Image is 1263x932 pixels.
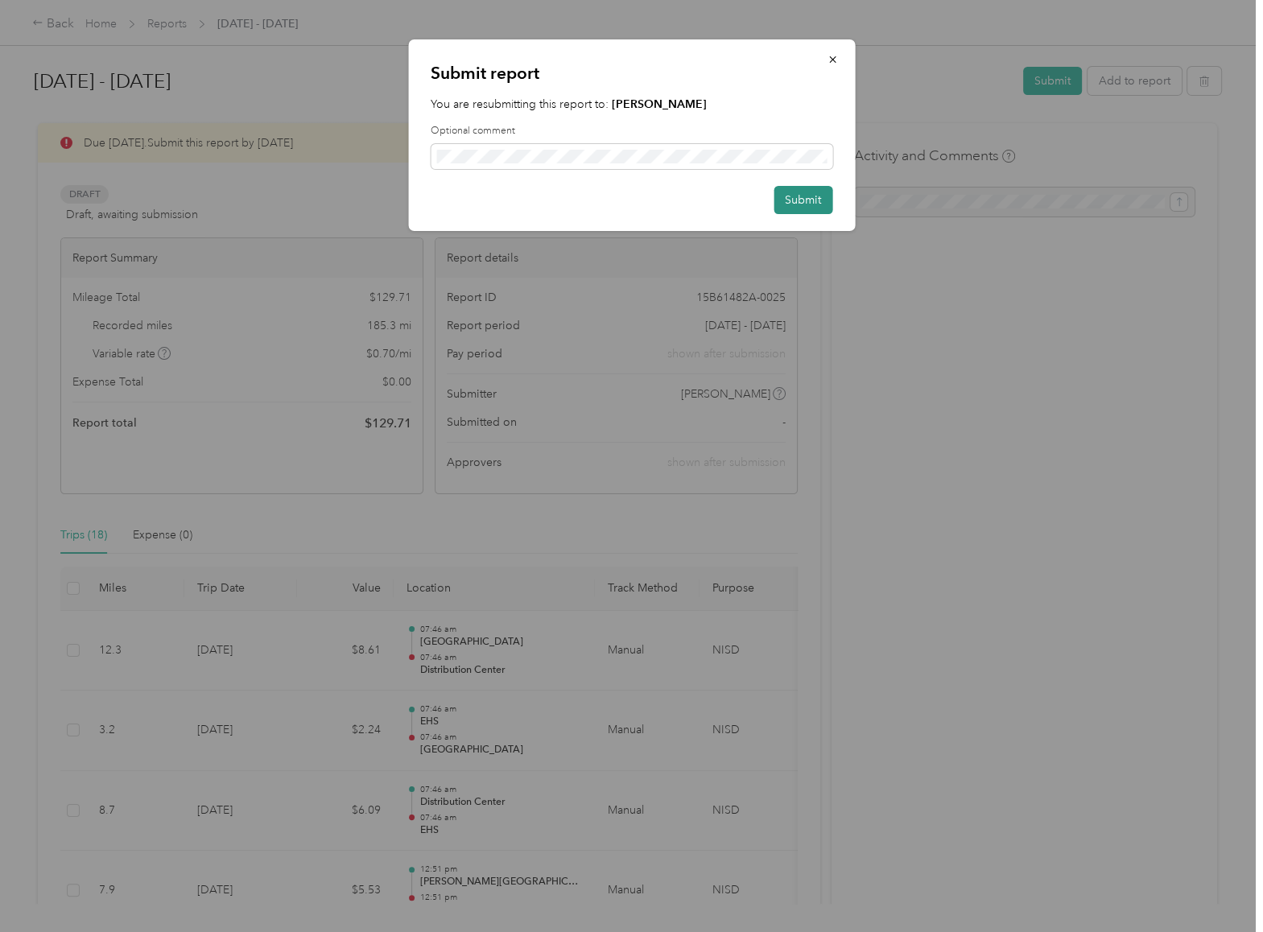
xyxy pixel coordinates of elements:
p: You are resubmitting this report to: [431,96,832,113]
p: Submit report [431,62,832,85]
iframe: Everlance-gr Chat Button Frame [1173,842,1263,932]
label: Optional comment [431,124,832,138]
button: Submit [774,186,832,214]
strong: [PERSON_NAME] [612,97,707,111]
